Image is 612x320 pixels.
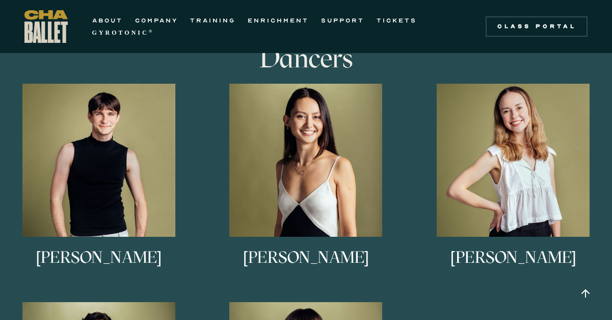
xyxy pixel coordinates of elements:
h3: [PERSON_NAME] [243,249,369,283]
a: SUPPORT [321,14,364,27]
a: ABOUT [92,14,123,27]
a: ENRICHMENT [248,14,309,27]
a: [PERSON_NAME] [207,84,405,287]
strong: GYROTONIC [92,29,149,36]
h3: [PERSON_NAME] [450,249,576,283]
a: [PERSON_NAME] [415,84,612,287]
div: Class Portal [492,22,581,31]
a: home [24,10,68,43]
a: Class Portal [486,16,588,37]
a: TRAINING [190,14,235,27]
a: GYROTONIC® [92,27,154,39]
a: COMPANY [135,14,178,27]
h3: [PERSON_NAME] [36,249,162,283]
a: TICKETS [377,14,417,27]
h3: Dancers [141,43,472,73]
sup: ® [149,29,154,34]
a: [PERSON_NAME] [1,84,198,287]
